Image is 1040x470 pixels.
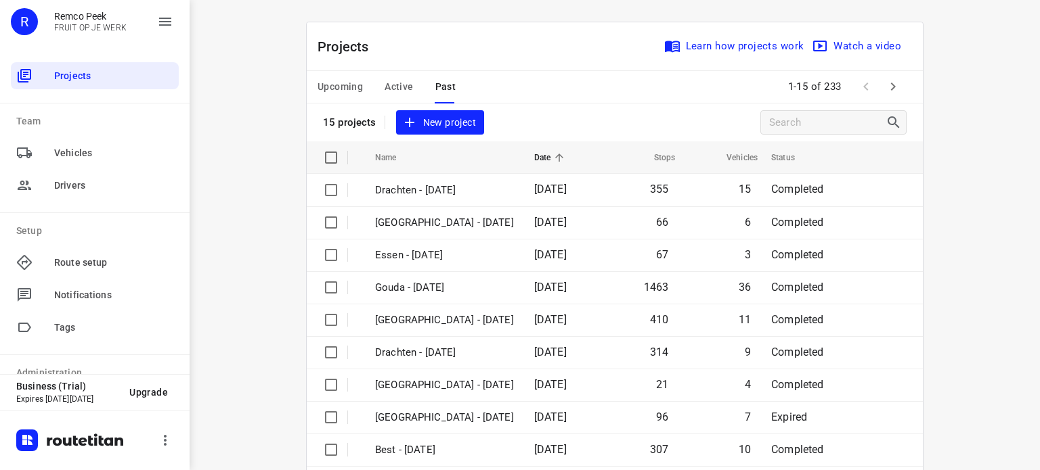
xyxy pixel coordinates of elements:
p: Business (Trial) [16,381,118,392]
p: FRUIT OP JE WERK [54,23,127,32]
span: Route setup [54,256,173,270]
span: 6 [745,216,751,229]
span: 11 [739,313,751,326]
span: Past [435,78,456,95]
p: Setup [16,224,179,238]
span: 4 [745,378,751,391]
p: Projects [318,37,380,57]
button: Upgrade [118,380,179,404]
span: 314 [650,346,669,358]
span: [DATE] [534,443,567,456]
span: Projects [54,69,173,83]
span: Status [771,149,812,166]
div: R [11,8,38,35]
p: [GEOGRAPHIC_DATA] - [DATE] [375,312,514,328]
p: Best - Tuesday [375,442,514,458]
span: [DATE] [534,216,567,229]
p: 15 projects [323,116,376,128]
div: Projects [11,62,179,89]
span: Next Page [880,73,907,100]
span: Expired [771,410,807,423]
p: [GEOGRAPHIC_DATA] - [DATE] [375,215,514,231]
span: Completed [771,378,824,391]
div: Notifications [11,281,179,308]
span: 9 [745,346,751,358]
span: Active [385,78,413,95]
span: Completed [771,183,824,195]
div: Route setup [11,249,179,276]
p: Gemeente Rotterdam - Tuesday [375,410,514,425]
span: Completed [771,443,824,456]
input: Search projects [769,112,886,133]
span: 410 [650,313,669,326]
span: New project [404,114,476,131]
span: Completed [771,313,824,326]
span: Vehicles [54,146,173,160]
span: Upcoming [318,78,363,95]
span: Drivers [54,179,173,193]
span: Completed [771,248,824,261]
p: Remco Peek [54,11,127,22]
span: 355 [650,183,669,195]
p: Drachten - [DATE] [375,345,514,360]
span: Completed [771,346,824,358]
span: Previous Page [852,73,880,100]
span: Tags [54,321,173,335]
span: 15 [739,183,751,195]
span: 1463 [644,281,669,293]
span: 307 [650,443,669,456]
p: Expires [DATE][DATE] [16,394,118,404]
span: Name [375,149,414,166]
span: 7 [745,410,751,423]
span: Upgrade [129,387,168,398]
span: [DATE] [534,281,567,293]
span: 36 [739,281,751,293]
div: Search [886,114,906,131]
span: [DATE] [534,248,567,261]
span: Date [534,149,569,166]
span: 10 [739,443,751,456]
p: Gouda - [DATE] [375,280,514,296]
span: [DATE] [534,410,567,423]
p: Administration [16,366,179,380]
p: Team [16,114,179,128]
button: New project [396,110,484,135]
div: Tags [11,314,179,341]
span: 21 [656,378,668,391]
p: Drachten - [DATE] [375,183,514,198]
div: Vehicles [11,139,179,166]
span: Completed [771,281,824,293]
span: 1-15 of 233 [783,72,848,101]
span: Completed [771,216,824,229]
span: 96 [656,410,668,423]
span: 67 [656,248,668,261]
span: [DATE] [534,346,567,358]
span: 3 [745,248,751,261]
p: Essen - [DATE] [375,248,514,263]
span: Vehicles [709,149,758,166]
span: Stops [636,149,676,166]
span: [DATE] [534,378,567,391]
span: [DATE] [534,313,567,326]
span: Notifications [54,288,173,302]
span: [DATE] [534,183,567,195]
p: Antwerpen - Tuesday [375,377,514,393]
span: 66 [656,216,668,229]
div: Drivers [11,172,179,199]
